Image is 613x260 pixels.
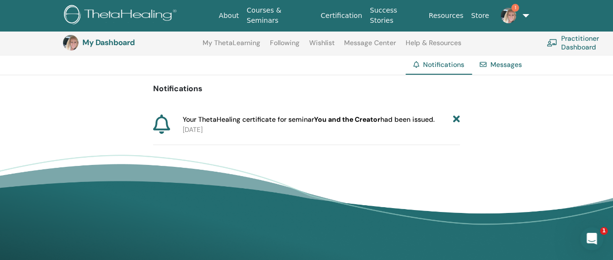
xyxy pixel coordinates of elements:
[366,1,424,30] a: Success Stories
[153,83,460,95] p: Notifications
[547,39,557,47] img: chalkboard-teacher.svg
[490,60,522,69] a: Messages
[309,39,335,54] a: Wishlist
[580,227,603,250] iframe: Intercom live chat
[183,125,460,135] p: [DATE]
[467,7,493,25] a: Store
[82,38,179,47] h3: My Dashboard
[270,39,299,54] a: Following
[600,227,608,235] span: 1
[243,1,317,30] a: Courses & Seminars
[183,114,435,125] span: Your ThetaHealing certificate for seminar had been issued.
[344,39,396,54] a: Message Center
[203,39,260,54] a: My ThetaLearning
[314,115,380,124] b: You and the Creator
[425,7,468,25] a: Resources
[64,5,180,27] img: logo.png
[317,7,366,25] a: Certification
[215,7,243,25] a: About
[501,8,516,23] img: default.jpg
[63,35,79,50] img: default.jpg
[511,4,519,12] span: 1
[406,39,461,54] a: Help & Resources
[423,60,464,69] span: Notifications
